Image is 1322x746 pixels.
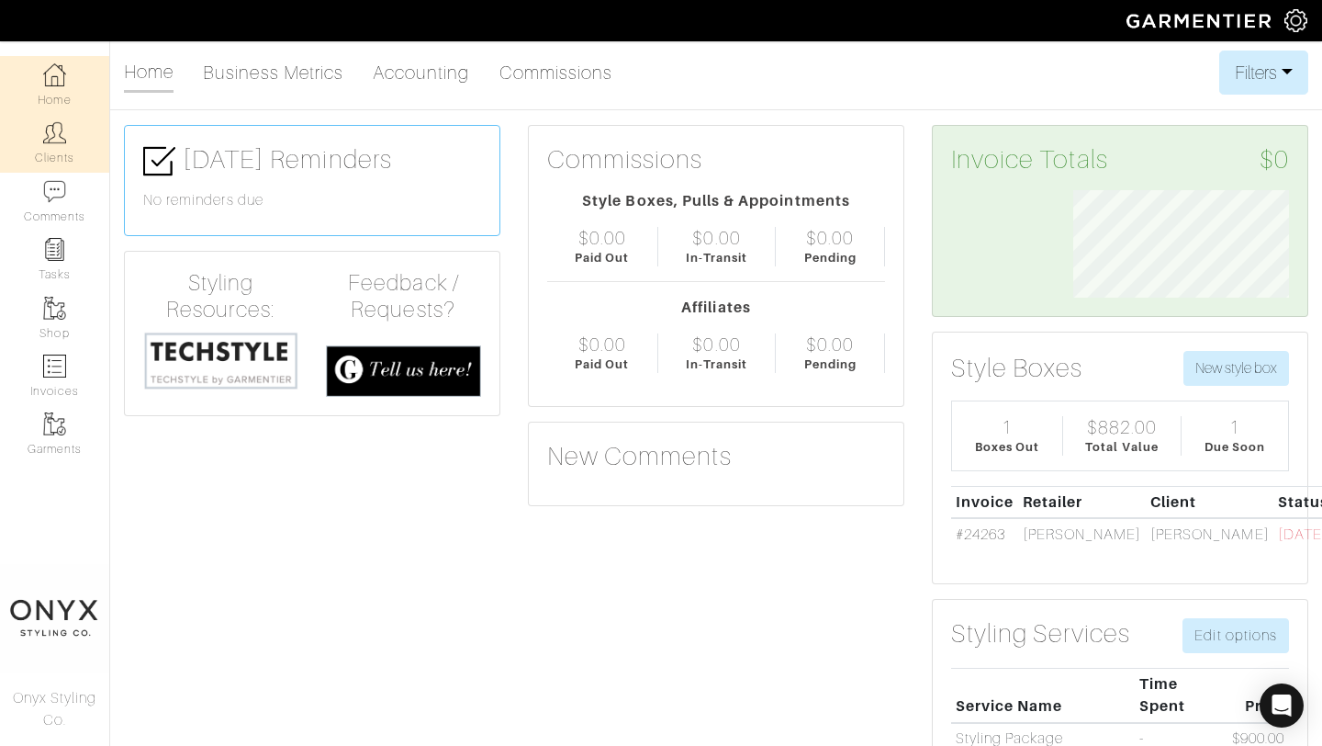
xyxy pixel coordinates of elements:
div: Pending [804,356,857,373]
th: Retailer [1018,486,1146,518]
h3: Invoice Totals [951,144,1289,175]
img: check-box-icon-36a4915ff3ba2bd8f6e4f29bc755bb66becd62c870f447fc0dd1365fcfddab58.png [143,145,175,177]
h3: New Comments [547,441,885,472]
img: techstyle-93310999766a10050dc78ceb7f971a75838126fd19372ce40ba20cdf6a89b94b.png [143,331,298,390]
a: Edit options [1182,618,1289,653]
img: dashboard-icon-dbcd8f5a0b271acd01030246c82b418ddd0df26cd7fceb0bd07c9910d44c42f6.png [43,63,66,86]
img: clients-icon-6bae9207a08558b7cb47a8932f037763ab4055f8c8b6bfacd5dc20c3e0201464.png [43,121,66,144]
div: In-Transit [686,356,748,373]
div: 1 [1002,416,1013,438]
div: $0.00 [692,333,740,356]
div: 1 [1229,416,1240,438]
div: Affiliates [547,297,885,319]
h6: No reminders due [143,192,481,209]
h4: Styling Resources: [143,270,298,323]
span: Onyx Styling Co. [13,690,97,729]
img: garmentier-logo-header-white-b43fb05a5012e4ada735d5af1a66efaba907eab6374d6393d1fbf88cb4ef424d.png [1117,5,1284,37]
h4: Feedback / Requests? [326,270,481,323]
th: Time Spent [1135,668,1216,722]
button: Filters [1219,51,1308,95]
th: Invoice [951,486,1018,518]
img: gear-icon-white-bd11855cb880d31180b6d7d6211b90ccbf57a29d726f0c71d8c61bd08dd39cc2.png [1284,9,1307,32]
img: garments-icon-b7da505a4dc4fd61783c78ac3ca0ef83fa9d6f193b1c9dc38574b1d14d53ca28.png [43,297,66,320]
img: garments-icon-b7da505a4dc4fd61783c78ac3ca0ef83fa9d6f193b1c9dc38574b1d14d53ca28.png [43,413,66,435]
img: reminder-icon-8004d30b9f0a5d33ae49ab947aed9ed385cf756f9e5892f1edd6e32f2345188e.png [43,238,66,261]
td: [PERSON_NAME] [1146,518,1273,550]
div: $0.00 [578,333,626,356]
div: $0.00 [806,227,854,249]
th: Service Name [951,668,1135,722]
a: Commissions [499,54,613,91]
div: Boxes Out [975,438,1039,456]
a: Business Metrics [203,54,343,91]
div: $0.00 [578,227,626,249]
img: feedback_requests-3821251ac2bd56c73c230f3229a5b25d6eb027adea667894f41107c140538ee0.png [326,345,481,398]
div: Open Intercom Messenger [1260,684,1304,728]
td: [PERSON_NAME] [1018,518,1146,550]
div: Total Value [1085,438,1159,456]
h3: Styling Services [951,618,1130,650]
div: $0.00 [692,227,740,249]
a: #24263 [956,526,1005,543]
div: Paid Out [575,249,629,266]
div: $882.00 [1087,416,1157,438]
img: comment-icon-a0a6a9ef722e966f86d9cbdc48e553b5cf19dbc54f86b18d962a5391bc8f6eb6.png [43,180,66,203]
th: Client [1146,486,1273,518]
th: Price [1216,668,1289,722]
h3: [DATE] Reminders [143,144,481,177]
h3: Commissions [547,144,703,175]
a: Accounting [373,54,470,91]
img: orders-icon-0abe47150d42831381b5fb84f609e132dff9fe21cb692f30cb5eec754e2cba89.png [43,355,66,378]
div: Paid Out [575,356,629,373]
a: Home [124,53,174,93]
div: Due Soon [1204,438,1265,456]
button: New style box [1183,351,1289,386]
div: $0.00 [806,333,854,356]
h3: Style Boxes [951,353,1083,384]
div: Style Boxes, Pulls & Appointments [547,190,885,212]
div: In-Transit [686,249,748,266]
div: Pending [804,249,857,266]
span: $0 [1260,144,1289,175]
